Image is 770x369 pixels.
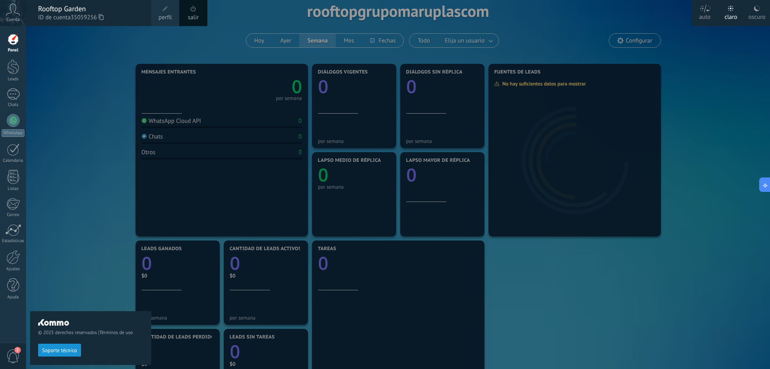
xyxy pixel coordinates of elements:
[2,239,25,244] div: Estadísticas
[14,347,21,353] span: 2
[38,4,143,13] div: Rooftop Garden
[38,330,143,336] span: © 2025 derechos reservados |
[699,5,711,26] div: auto
[38,344,81,357] button: Soporte técnico
[99,330,133,336] a: Términos de uso
[6,17,20,22] span: Cuenta
[2,102,25,108] div: Chats
[158,13,172,22] span: perfil
[725,5,738,26] div: claro
[71,13,103,22] span: 35059256
[2,186,25,192] div: Listas
[38,347,81,353] a: Soporte técnico
[38,13,143,22] span: ID de cuenta
[748,5,765,26] div: oscuro
[2,267,25,272] div: Ajustes
[42,348,77,353] span: Soporte técnico
[188,13,199,22] a: salir
[2,295,25,300] div: Ayuda
[2,158,25,163] div: Calendario
[2,212,25,218] div: Correo
[2,48,25,53] div: Panel
[2,129,24,137] div: WhatsApp
[2,77,25,82] div: Leads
